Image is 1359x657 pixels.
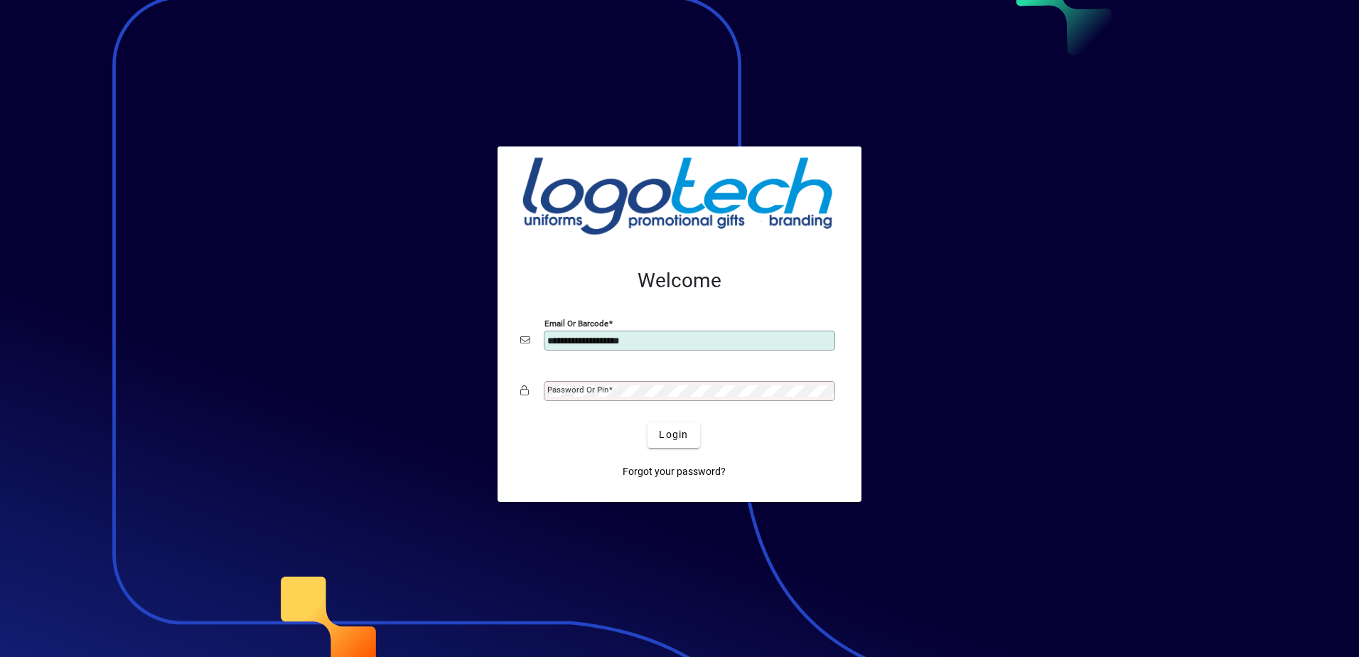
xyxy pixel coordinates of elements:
[544,318,608,328] mat-label: Email or Barcode
[520,269,839,293] h2: Welcome
[623,464,726,479] span: Forgot your password?
[617,459,731,485] a: Forgot your password?
[648,422,699,448] button: Login
[659,427,688,442] span: Login
[547,385,608,395] mat-label: Password or Pin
